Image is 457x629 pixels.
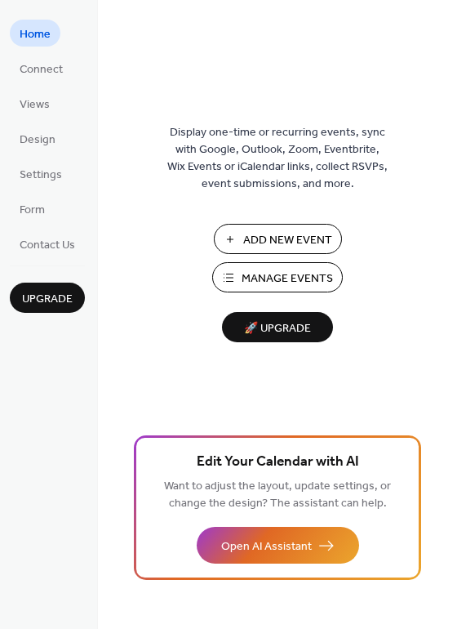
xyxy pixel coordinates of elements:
[10,55,73,82] a: Connect
[197,451,359,474] span: Edit Your Calendar with AI
[222,312,333,342] button: 🚀 Upgrade
[10,90,60,117] a: Views
[243,232,332,249] span: Add New Event
[10,160,72,187] a: Settings
[212,262,343,292] button: Manage Events
[20,61,63,78] span: Connect
[164,475,391,515] span: Want to adjust the layout, update settings, or change the design? The assistant can help.
[10,230,85,257] a: Contact Us
[10,283,85,313] button: Upgrade
[22,291,73,308] span: Upgrade
[167,124,388,193] span: Display one-time or recurring events, sync with Google, Outlook, Zoom, Eventbrite, Wix Events or ...
[10,20,60,47] a: Home
[197,527,359,564] button: Open AI Assistant
[20,237,75,254] span: Contact Us
[10,125,65,152] a: Design
[20,132,55,149] span: Design
[10,195,55,222] a: Form
[20,96,50,114] span: Views
[242,270,333,288] span: Manage Events
[20,202,45,219] span: Form
[214,224,342,254] button: Add New Event
[20,167,62,184] span: Settings
[221,538,312,555] span: Open AI Assistant
[20,26,51,43] span: Home
[232,318,323,340] span: 🚀 Upgrade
